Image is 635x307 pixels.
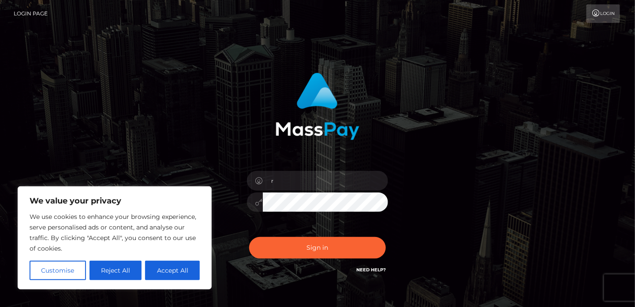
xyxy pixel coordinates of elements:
[586,4,620,23] a: Login
[263,171,388,191] input: Username...
[18,186,212,289] div: We value your privacy
[30,196,200,206] p: We value your privacy
[30,211,200,254] p: We use cookies to enhance your browsing experience, serve personalised ads or content, and analys...
[14,4,48,23] a: Login Page
[249,237,386,259] button: Sign in
[276,73,359,140] img: MassPay Login
[356,267,386,273] a: Need Help?
[90,261,142,280] button: Reject All
[30,261,86,280] button: Customise
[145,261,200,280] button: Accept All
